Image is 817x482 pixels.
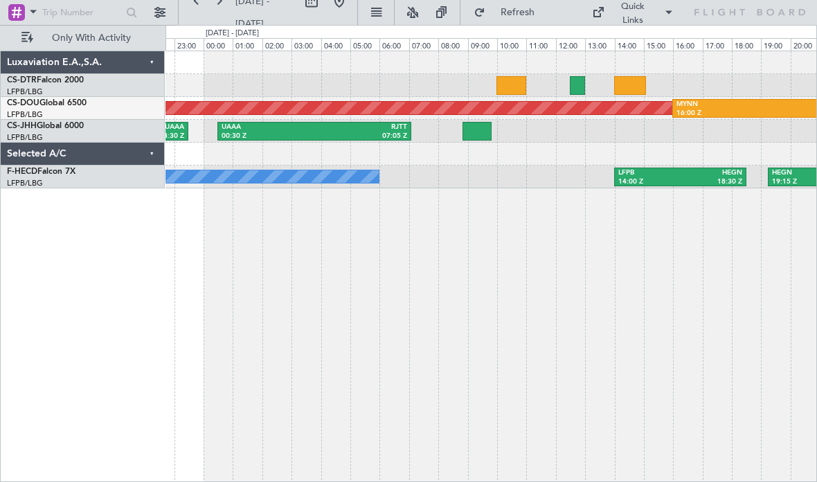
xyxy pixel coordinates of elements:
[680,177,742,187] div: 18:30 Z
[7,168,37,176] span: F-HECD
[174,38,204,51] div: 23:00
[7,87,43,97] a: LFPB/LBG
[379,38,408,51] div: 06:00
[7,168,75,176] a: F-HECDFalcon 7X
[618,168,681,178] div: LFPB
[488,8,546,17] span: Refresh
[7,122,84,130] a: CS-JHHGlobal 6000
[680,168,742,178] div: HEGN
[222,132,314,141] div: 00:30 Z
[222,123,314,132] div: UAAA
[703,38,732,51] div: 17:00
[7,109,43,120] a: LFPB/LBG
[526,38,555,51] div: 11:00
[438,38,467,51] div: 08:00
[204,38,233,51] div: 00:00
[350,38,379,51] div: 05:00
[732,38,761,51] div: 18:00
[291,38,321,51] div: 03:00
[42,2,122,23] input: Trip Number
[36,33,146,43] span: Only With Activity
[556,38,585,51] div: 12:00
[314,132,407,141] div: 07:05 Z
[673,38,702,51] div: 16:00
[497,38,526,51] div: 10:00
[7,76,37,84] span: CS-DTR
[615,38,644,51] div: 14:00
[585,1,681,24] button: Quick Links
[7,76,84,84] a: CS-DTRFalcon 2000
[7,122,37,130] span: CS-JHH
[262,38,291,51] div: 02:00
[7,178,43,188] a: LFPB/LBG
[676,100,791,109] div: MYNN
[467,1,550,24] button: Refresh
[314,123,407,132] div: RJTT
[644,38,673,51] div: 15:00
[7,132,43,143] a: LFPB/LBG
[585,38,614,51] div: 13:00
[7,99,39,107] span: CS-DOU
[233,38,262,51] div: 01:00
[321,38,350,51] div: 04:00
[618,177,681,187] div: 14:00 Z
[15,27,150,49] button: Only With Activity
[7,99,87,107] a: CS-DOUGlobal 6500
[206,28,259,39] div: [DATE] - [DATE]
[409,38,438,51] div: 07:00
[468,38,497,51] div: 09:00
[761,38,790,51] div: 19:00
[676,109,791,118] div: 16:00 Z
